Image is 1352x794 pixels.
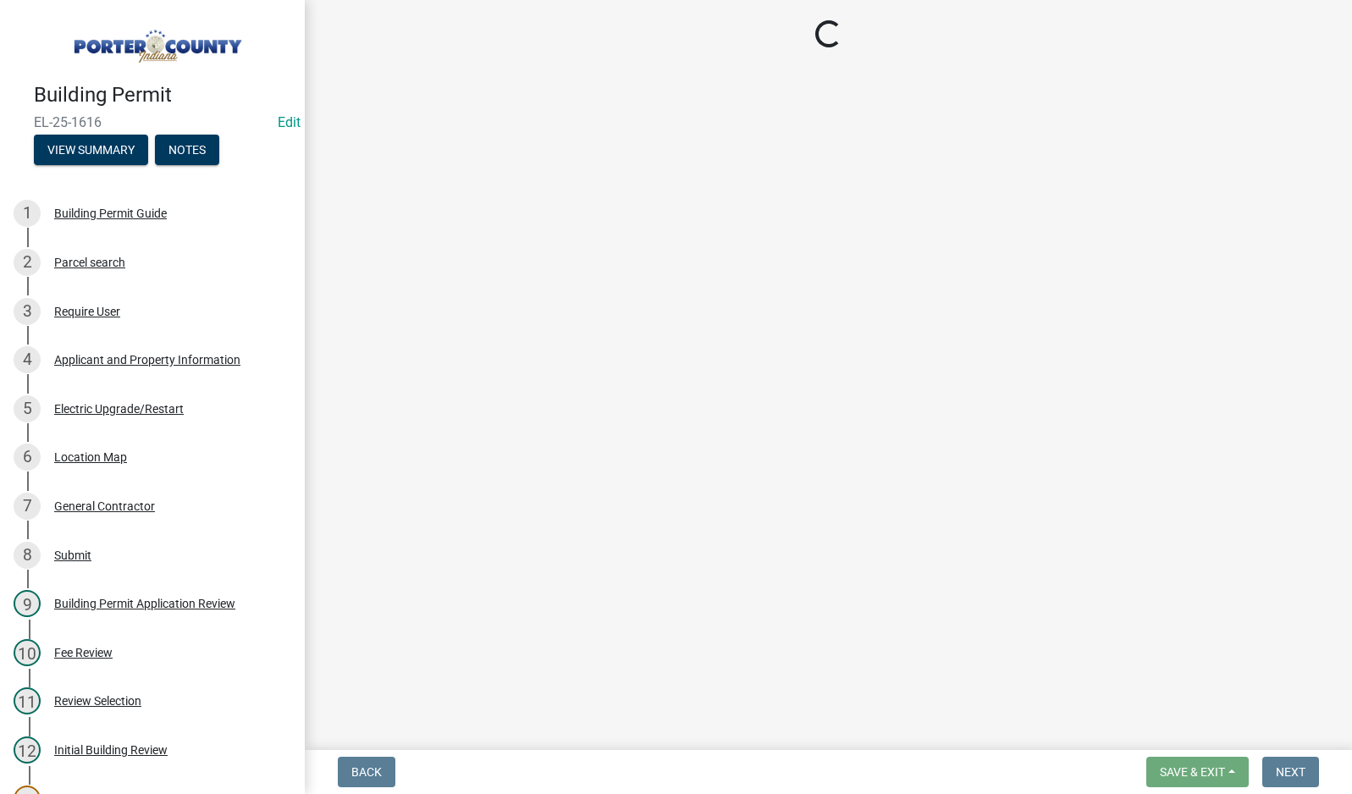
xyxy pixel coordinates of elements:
div: 6 [14,444,41,471]
div: 10 [14,639,41,666]
div: 1 [14,200,41,227]
div: Applicant and Property Information [54,354,240,366]
wm-modal-confirm: Edit Application Number [278,114,301,130]
h4: Building Permit [34,83,291,108]
span: Save & Exit [1160,765,1225,779]
button: View Summary [34,135,148,165]
div: Parcel search [54,256,125,268]
div: Require User [54,306,120,317]
wm-modal-confirm: Summary [34,144,148,157]
div: 9 [14,590,41,617]
div: Review Selection [54,695,141,707]
button: Notes [155,135,219,165]
div: Submit [54,549,91,561]
div: 5 [14,395,41,422]
div: Location Map [54,451,127,463]
button: Save & Exit [1146,757,1249,787]
div: 4 [14,346,41,373]
div: 7 [14,493,41,520]
div: 2 [14,249,41,276]
button: Next [1262,757,1319,787]
div: Electric Upgrade/Restart [54,403,184,415]
span: EL-25-1616 [34,114,271,130]
div: 12 [14,736,41,764]
img: Porter County, Indiana [34,18,278,65]
wm-modal-confirm: Notes [155,144,219,157]
div: 3 [14,298,41,325]
div: General Contractor [54,500,155,512]
div: Building Permit Guide [54,207,167,219]
div: 8 [14,542,41,569]
span: Next [1276,765,1305,779]
div: Initial Building Review [54,744,168,756]
div: Building Permit Application Review [54,598,235,609]
a: Edit [278,114,301,130]
div: 11 [14,687,41,714]
button: Back [338,757,395,787]
div: Fee Review [54,647,113,659]
span: Back [351,765,382,779]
